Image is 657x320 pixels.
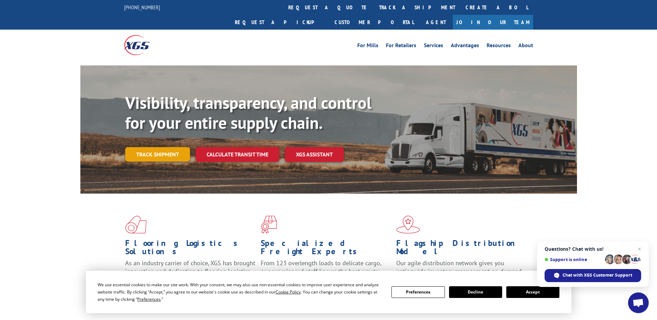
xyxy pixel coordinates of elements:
a: Request a pickup [230,15,329,30]
p: From 123 overlength loads to delicate cargo, our experienced staff knows the best way to move you... [261,259,391,290]
a: Resources [487,43,511,50]
a: Join Our Team [453,15,533,30]
a: Advantages [451,43,479,50]
span: Cookie Policy [276,289,301,295]
img: xgs-icon-flagship-distribution-model-red [396,216,420,234]
a: Services [424,43,443,50]
button: Preferences [391,286,445,298]
span: Preferences [137,296,161,302]
span: Questions? Chat with us! [545,246,641,252]
a: XGS ASSISTANT [285,147,344,162]
a: About [518,43,533,50]
a: For Retailers [386,43,416,50]
span: Chat with XGS Customer Support [545,269,641,282]
a: Agent [419,15,453,30]
button: Decline [449,286,502,298]
b: Visibility, transparency, and control for your entire supply chain. [125,92,371,133]
span: As an industry carrier of choice, XGS has brought innovation and dedication to flooring logistics... [125,259,255,283]
button: Accept [506,286,559,298]
a: For Mills [357,43,378,50]
img: xgs-icon-focused-on-flooring-red [261,216,277,234]
img: xgs-icon-total-supply-chain-intelligence-red [125,216,147,234]
a: Calculate transit time [196,147,279,162]
span: Our agile distribution network gives you nationwide inventory management on demand. [396,259,523,275]
span: Chat with XGS Customer Support [563,272,632,278]
h1: Flooring Logistics Solutions [125,239,256,259]
a: Open chat [628,292,649,313]
div: Cookie Consent Prompt [86,271,571,313]
a: Track shipment [125,147,190,162]
h1: Flagship Distribution Model [396,239,527,259]
a: Customer Portal [329,15,419,30]
div: We use essential cookies to make our site work. With your consent, we may also use non-essential ... [98,281,383,303]
a: [PHONE_NUMBER] [124,4,160,11]
h1: Specialized Freight Experts [261,239,391,259]
span: Support is online [545,257,603,262]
